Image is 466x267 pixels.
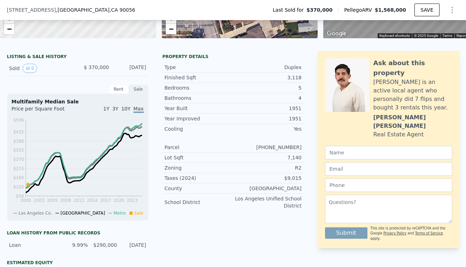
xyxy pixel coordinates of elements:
tspan: 2005 [47,198,58,203]
div: Real Estate Agent [373,130,424,139]
div: [PERSON_NAME] is an active local agent who personally did 7 flips and bought 3 rentals this year. [373,78,452,112]
div: Finished Sqft [165,74,233,81]
input: Email [325,162,452,176]
tspan: $506 [13,118,24,123]
div: Bedrooms [165,84,233,91]
div: Los Angeles Unified School District [233,195,302,209]
tspan: 2014 [87,198,98,203]
div: LISTING & SALE HISTORY [7,54,148,61]
tspan: $380 [13,139,24,144]
span: 10Y [121,106,130,112]
span: Pellego ARV [344,6,375,13]
a: Zoom out [4,24,14,34]
tspan: 2003 [34,198,45,203]
div: 5 [233,84,302,91]
div: Duplex [233,64,302,71]
tspan: $105 [13,184,24,189]
div: Parcel [165,144,233,151]
div: [PHONE_NUMBER] [233,144,302,151]
div: [PERSON_NAME] [PERSON_NAME] [373,113,452,130]
a: Terms of Service [415,231,443,235]
tspan: 2011 [73,198,84,203]
div: R2 [233,164,302,171]
a: Terms (opens in new tab) [442,34,452,38]
div: Year Built [165,105,233,112]
tspan: 2008 [60,198,71,203]
div: School District [165,199,233,206]
div: [GEOGRAPHIC_DATA] [233,185,302,192]
div: This site is protected by reCAPTCHA and the Google and apply. [370,226,452,241]
span: $ 370,000 [84,64,109,70]
tspan: $435 [13,130,24,135]
div: 7,140 [233,154,302,161]
button: View historical data [23,64,37,73]
div: 1951 [233,105,302,112]
tspan: 2017 [100,198,111,203]
span: , CA 90056 [110,7,135,13]
span: Metro [113,211,125,216]
span: Max [134,106,144,113]
div: Property details [163,54,304,59]
a: Privacy Policy [383,231,406,235]
span: 3Y [112,106,118,112]
tspan: $270 [13,157,24,162]
a: Open this area in Google Maps (opens a new window) [325,29,348,38]
span: Los Angeles Co. [18,211,52,216]
div: Type [165,64,233,71]
span: [STREET_ADDRESS] [7,6,56,13]
span: − [169,24,173,33]
div: $290,000 [92,242,117,249]
span: , [GEOGRAPHIC_DATA] [56,6,135,13]
div: $9,015 [233,175,302,182]
div: 3,118 [233,74,302,81]
div: Taxes (2024) [165,175,233,182]
button: Keyboard shortcuts [379,33,410,38]
tspan: 2000 [20,198,31,203]
button: Show Options [445,3,459,17]
input: Phone [325,178,452,192]
div: Sold [9,64,72,73]
div: 9.99% [63,242,88,249]
div: Sale [129,85,148,94]
tspan: 2020 [113,198,124,203]
div: Multifamily Median Sale [12,98,144,105]
div: Yes [233,125,302,132]
div: Price per Square Foot [12,105,78,117]
span: − [7,24,12,33]
tspan: $325 [13,148,24,153]
div: Estimated Equity [7,260,148,266]
span: $1,568,000 [375,7,406,13]
span: © 2025 Google [414,34,438,38]
tspan: $215 [13,166,24,171]
div: Rent [109,85,129,94]
tspan: 2023 [126,198,137,203]
img: Google [325,29,348,38]
tspan: $160 [13,175,24,180]
tspan: $50 [16,194,24,199]
div: Cooling [165,125,233,132]
div: [DATE] [121,242,146,249]
span: $370,000 [307,6,333,13]
div: 4 [233,95,302,102]
a: Zoom out [166,24,176,34]
div: Bathrooms [165,95,233,102]
div: Ask about this property [373,58,452,78]
span: Last Sold for [273,6,307,13]
div: Lot Sqft [165,154,233,161]
div: Zoning [165,164,233,171]
div: Year Improved [165,115,233,122]
span: 1Y [103,106,109,112]
div: County [165,185,233,192]
button: SAVE [414,4,439,16]
div: 1951 [233,115,302,122]
div: Loan [9,242,59,249]
div: [DATE] [115,64,146,73]
button: Submit [325,227,368,239]
span: Sale [134,211,143,216]
input: Name [325,146,452,159]
div: Loan history from public records [7,230,148,236]
span: [GEOGRAPHIC_DATA] [60,211,105,216]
